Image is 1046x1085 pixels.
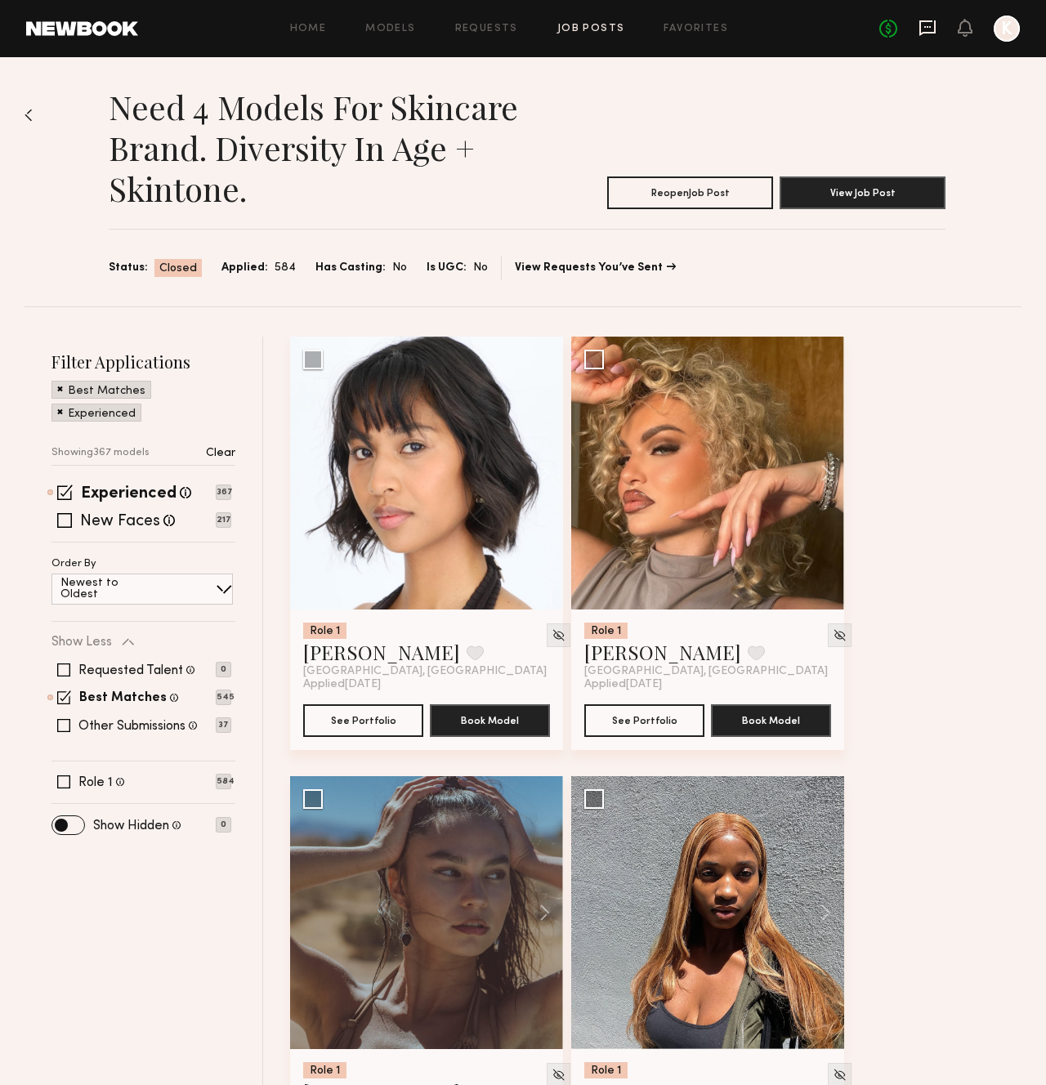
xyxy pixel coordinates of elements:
p: Show Less [51,636,112,649]
span: Closed [159,261,197,277]
button: Book Model [711,704,831,737]
p: Best Matches [68,386,145,397]
label: Other Submissions [78,720,186,733]
p: 584 [216,774,231,789]
span: Applied: [221,259,268,277]
div: Role 1 [584,1062,628,1078]
a: [PERSON_NAME] [303,639,460,665]
span: No [392,259,407,277]
button: View Job Post [780,176,945,209]
div: Applied [DATE] [303,678,550,691]
h1: Need 4 models for skincare brand. Diversity in age + skintone. [109,87,527,209]
p: 545 [216,690,231,705]
span: 584 [275,259,296,277]
a: Favorites [664,24,728,34]
h2: Filter Applications [51,351,235,373]
span: Is UGC: [427,259,467,277]
p: 37 [216,717,231,733]
label: Show Hidden [93,819,169,833]
span: [GEOGRAPHIC_DATA], [GEOGRAPHIC_DATA] [303,665,547,678]
a: Home [290,24,327,34]
img: Unhide Model [833,628,847,642]
a: [PERSON_NAME] [584,639,741,665]
label: Requested Talent [78,664,183,677]
a: K [994,16,1020,42]
label: Best Matches [79,692,167,705]
span: [GEOGRAPHIC_DATA], [GEOGRAPHIC_DATA] [584,665,828,678]
p: 217 [216,512,231,528]
img: Unhide Model [833,1068,847,1082]
img: Unhide Model [552,1068,565,1082]
p: Newest to Oldest [60,578,158,601]
button: See Portfolio [303,704,423,737]
div: Role 1 [303,1062,346,1078]
label: Role 1 [78,776,113,789]
a: Book Model [711,712,831,726]
a: Requests [455,24,518,34]
p: 0 [216,817,231,833]
a: Job Posts [557,24,625,34]
a: View Requests You’ve Sent [515,262,676,274]
span: Has Casting: [315,259,386,277]
label: New Faces [80,514,160,530]
p: Order By [51,559,96,569]
div: Applied [DATE] [584,678,831,691]
div: Role 1 [303,623,346,639]
span: Status: [109,259,148,277]
label: Experienced [81,486,177,502]
a: Models [365,24,415,34]
img: Unhide Model [552,628,565,642]
a: Book Model [430,712,550,726]
p: Showing 367 models [51,448,150,458]
p: Clear [206,448,235,459]
div: Role 1 [584,623,628,639]
button: See Portfolio [584,704,704,737]
button: Book Model [430,704,550,737]
span: No [473,259,488,277]
button: ReopenJob Post [607,176,773,209]
p: 367 [216,484,231,500]
p: Experienced [68,409,136,420]
p: 0 [216,662,231,677]
img: Back to previous page [25,109,33,122]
